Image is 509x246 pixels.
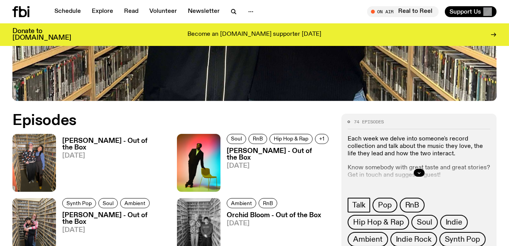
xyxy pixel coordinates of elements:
h3: [PERSON_NAME] - Out of the Box [227,148,332,161]
span: [DATE] [62,227,168,234]
button: +1 [315,134,329,144]
a: Talk [348,198,370,213]
a: RnB [400,198,425,213]
h3: Orchid Bloom - Out of the Box [227,212,321,219]
span: Hip Hop & Rap [274,136,308,142]
a: Pop [373,198,397,213]
a: Indie [440,215,468,230]
img: Kate Saap & Nicole Pingon [12,134,56,192]
a: Soul [411,215,437,230]
a: RnB [248,134,267,144]
span: 74 episodes [354,120,384,124]
a: Read [119,6,143,17]
a: Newsletter [183,6,224,17]
a: Hip Hop & Rap [348,215,409,230]
h3: [PERSON_NAME] - Out of the Box [62,212,168,225]
button: On AirReal to Reel [367,6,439,17]
h3: [PERSON_NAME] - Out of the Box [62,138,168,151]
button: Support Us [445,6,497,17]
span: [DATE] [227,163,332,169]
a: Schedule [50,6,86,17]
a: [PERSON_NAME] - Out of the Box[DATE] [56,138,168,192]
p: Become an [DOMAIN_NAME] supporter [DATE] [188,31,322,38]
h3: Donate to [DOMAIN_NAME] [12,28,71,41]
h2: Episodes [12,114,332,128]
a: RnB [259,198,277,208]
span: Ambient [231,200,252,206]
span: Support Us [450,8,481,15]
span: Soul [103,200,114,206]
span: Soul [231,136,242,142]
a: Hip Hop & Rap [269,134,313,144]
span: RnB [263,200,273,206]
span: Talk [352,201,366,209]
img: Musonga Mbogo, a black man with locs, leans against a chair and is lit my multicoloured light. [177,134,220,192]
span: Indie [446,218,462,227]
span: Ambient [124,200,145,206]
p: Each week we delve into someone's record collection and talk about the music they love, the life ... [348,135,490,158]
a: Ambient [227,198,256,208]
a: Volunteer [145,6,182,17]
a: Synth Pop [62,198,96,208]
a: Ambient [120,198,150,208]
span: [DATE] [62,153,168,159]
span: Synth Pop [445,235,480,244]
span: Ambient [353,235,383,244]
span: Pop [378,201,392,209]
span: +1 [319,136,324,142]
span: Synth Pop [66,200,92,206]
span: Soul [417,218,432,227]
a: Soul [227,134,246,144]
a: [PERSON_NAME] - Out of the Box[DATE] [220,148,332,192]
a: Soul [98,198,118,208]
span: RnB [253,136,263,142]
a: Explore [87,6,118,17]
span: RnB [405,201,419,209]
span: Hip Hop & Rap [353,218,404,227]
span: Indie Rock [396,235,432,244]
span: [DATE] [227,220,321,227]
